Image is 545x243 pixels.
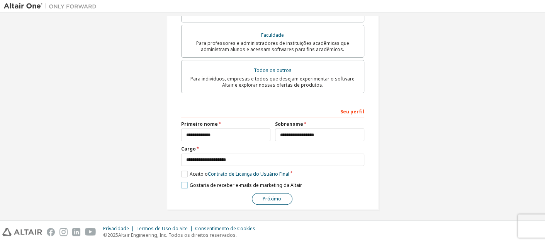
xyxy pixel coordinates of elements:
[2,228,42,236] img: altair_logo.svg
[59,228,68,236] img: instagram.svg
[47,228,55,236] img: facebook.svg
[208,171,289,177] font: Contrato de Licença do Usuário Final
[275,121,303,127] font: Sobrenome
[181,121,218,127] font: Primeiro nome
[190,171,208,177] font: Aceito o
[103,225,129,232] font: Privacidade
[263,195,281,202] font: Próximo
[261,32,284,38] font: Faculdade
[103,232,107,238] font: ©
[196,40,349,53] font: Para professores e administradores de instituições acadêmicas que administram alunos e acessam so...
[252,193,292,205] button: Próximo
[4,2,100,10] img: Altair Um
[254,67,292,74] font: Todos os outros
[136,225,188,232] font: Termos de Uso do Site
[118,232,237,238] font: Altair Engineering, Inc. Todos os direitos reservados.
[340,108,364,115] font: Seu perfil
[181,145,196,152] font: Cargo
[190,75,355,88] font: Para indivíduos, empresas e todos que desejam experimentar o software Altair e explorar nossas of...
[72,228,80,236] img: linkedin.svg
[107,232,118,238] font: 2025
[190,182,302,188] font: Gostaria de receber e-mails de marketing da Altair
[195,225,255,232] font: Consentimento de Cookies
[85,228,96,236] img: youtube.svg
